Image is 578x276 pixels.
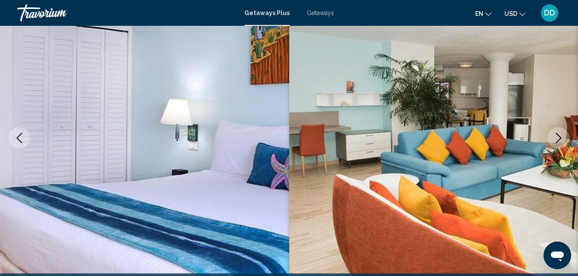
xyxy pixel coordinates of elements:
span: USD [504,10,517,17]
a: Getaways Plus [244,9,290,16]
button: User Menu [538,4,561,22]
button: Next image [548,127,569,149]
span: DD [544,9,555,17]
button: Change language [475,7,491,20]
button: Change currency [504,7,525,20]
a: Travorium [17,4,236,21]
button: Previous image [9,127,30,149]
span: en [475,10,483,17]
a: Getaways [307,9,334,16]
iframe: Button to launch messaging window [544,242,571,269]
